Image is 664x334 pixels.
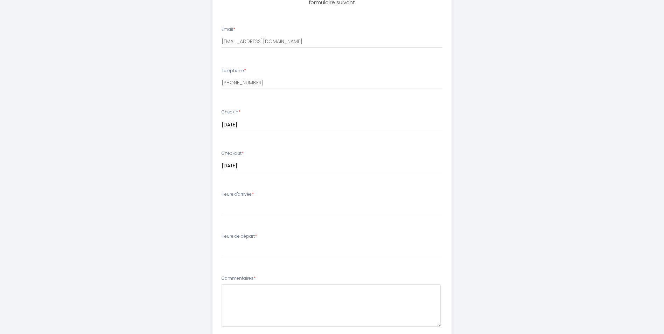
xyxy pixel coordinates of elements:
[222,109,240,116] label: Checkin
[222,26,235,33] label: Email
[222,191,254,198] label: Heure d'arrivée
[222,150,244,157] label: Checkout
[222,275,256,282] label: Commentaires
[222,68,246,74] label: Téléphone
[222,233,257,240] label: Heure de départ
